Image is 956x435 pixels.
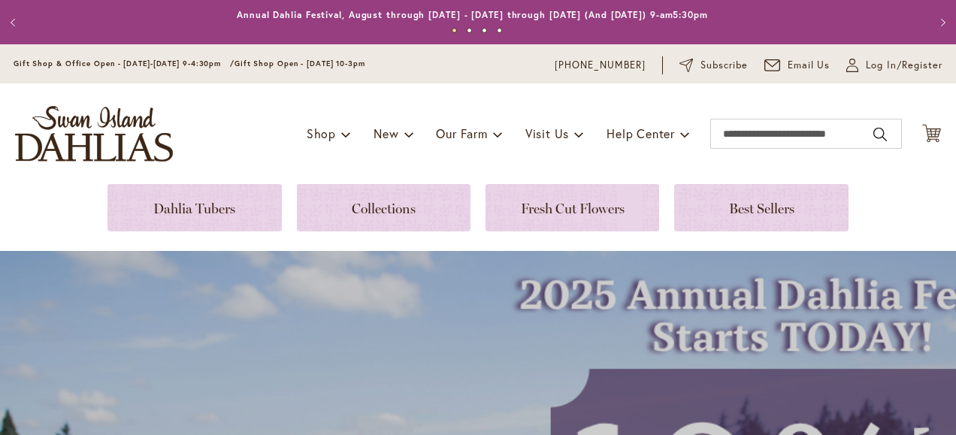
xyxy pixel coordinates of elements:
[555,58,646,73] a: [PHONE_NUMBER]
[679,58,748,73] a: Subscribe
[482,28,487,33] button: 3 of 4
[866,58,942,73] span: Log In/Register
[237,9,708,20] a: Annual Dahlia Festival, August through [DATE] - [DATE] through [DATE] (And [DATE]) 9-am5:30pm
[452,28,457,33] button: 1 of 4
[234,59,365,68] span: Gift Shop Open - [DATE] 10-3pm
[14,59,234,68] span: Gift Shop & Office Open - [DATE]-[DATE] 9-4:30pm /
[926,8,956,38] button: Next
[846,58,942,73] a: Log In/Register
[607,125,675,141] span: Help Center
[764,58,830,73] a: Email Us
[15,106,173,162] a: store logo
[374,125,398,141] span: New
[788,58,830,73] span: Email Us
[497,28,502,33] button: 4 of 4
[436,125,487,141] span: Our Farm
[700,58,748,73] span: Subscribe
[525,125,569,141] span: Visit Us
[307,125,336,141] span: Shop
[467,28,472,33] button: 2 of 4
